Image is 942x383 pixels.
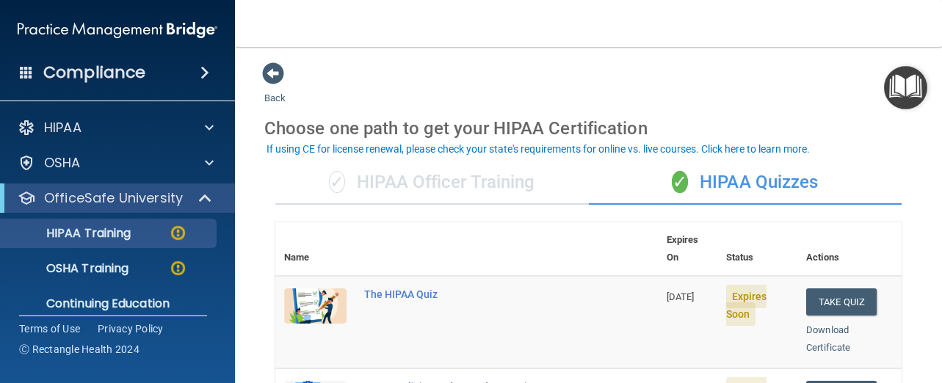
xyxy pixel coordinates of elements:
[44,119,81,136] p: HIPAA
[10,261,128,276] p: OSHA Training
[10,226,131,241] p: HIPAA Training
[264,107,913,150] div: Choose one path to get your HIPAA Certification
[18,119,214,136] a: HIPAA
[884,66,927,109] button: Open Resource Center
[98,321,164,336] a: Privacy Policy
[717,222,797,276] th: Status
[797,222,902,276] th: Actions
[589,161,902,205] div: HIPAA Quizzes
[264,142,812,156] button: If using CE for license renewal, please check your state's requirements for online vs. live cours...
[18,154,214,172] a: OSHA
[275,161,589,205] div: HIPAA Officer Training
[275,222,355,276] th: Name
[806,288,877,315] button: Take Quiz
[672,171,688,193] span: ✓
[19,321,80,336] a: Terms of Use
[726,285,767,326] span: Expires Soon
[658,222,717,276] th: Expires On
[10,296,210,311] p: Continuing Education
[329,171,345,193] span: ✓
[364,288,584,300] div: The HIPAA Quiz
[806,324,850,353] a: Download Certificate
[44,189,183,207] p: OfficeSafe University
[18,189,213,207] a: OfficeSafe University
[667,291,695,302] span: [DATE]
[43,62,145,83] h4: Compliance
[267,144,810,154] div: If using CE for license renewal, please check your state's requirements for online vs. live cours...
[19,342,140,357] span: Ⓒ Rectangle Health 2024
[44,154,81,172] p: OSHA
[169,259,187,277] img: warning-circle.0cc9ac19.png
[264,75,286,103] a: Back
[169,224,187,242] img: warning-circle.0cc9ac19.png
[18,15,217,45] img: PMB logo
